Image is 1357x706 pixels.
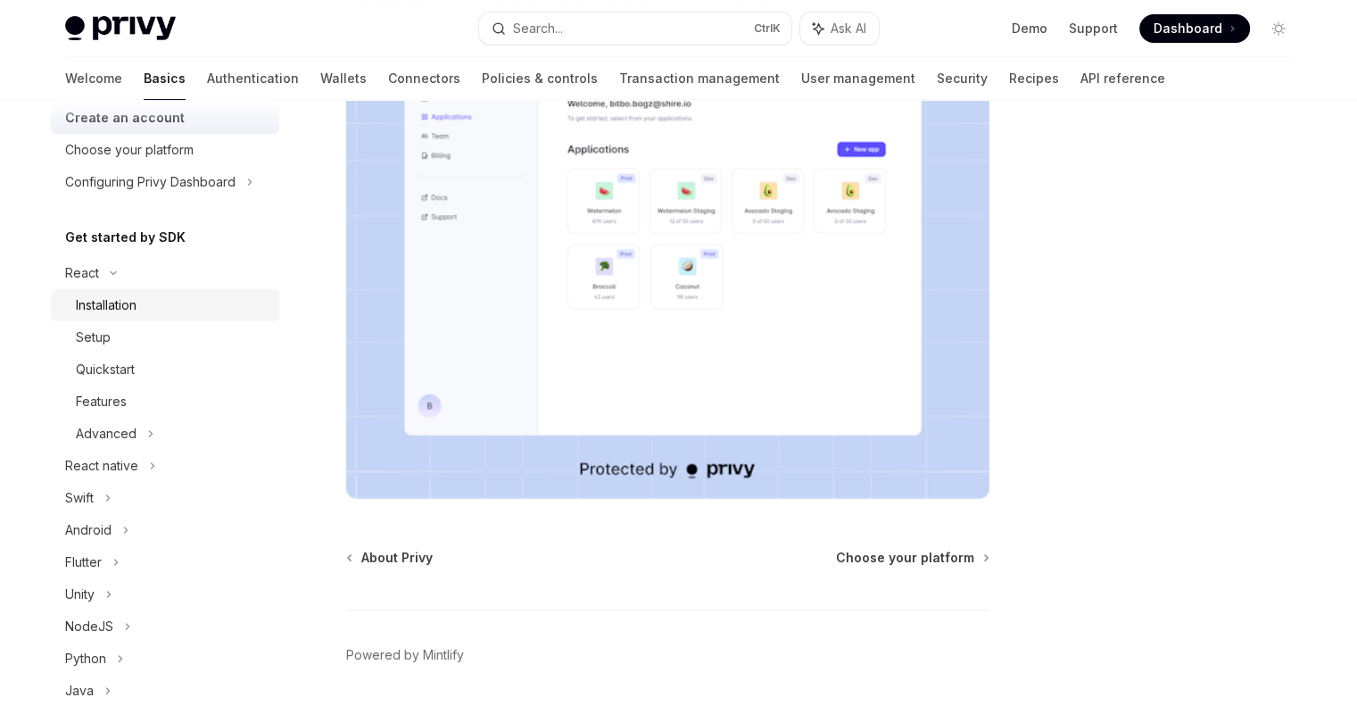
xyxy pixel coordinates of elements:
div: NodeJS [65,616,113,637]
a: Recipes [1009,57,1059,100]
a: Policies & controls [482,57,598,100]
div: Choose your platform [65,139,194,161]
span: Dashboard [1154,20,1222,37]
div: React [65,262,99,284]
a: User management [801,57,915,100]
a: Quickstart [51,353,279,386]
div: Installation [76,295,137,316]
span: Ask AI [831,20,866,37]
span: Choose your platform [836,549,974,567]
span: Ctrl K [754,21,781,36]
a: API reference [1080,57,1165,100]
a: Setup [51,321,279,353]
a: Wallets [320,57,367,100]
a: Demo [1012,20,1047,37]
a: Choose your platform [51,134,279,166]
div: Python [65,648,106,669]
div: Swift [65,487,94,509]
div: React native [65,455,138,477]
div: Android [65,519,112,541]
span: About Privy [361,549,433,567]
button: Toggle dark mode [1264,14,1293,43]
h5: Get started by SDK [65,227,186,248]
button: Search...CtrlK [479,12,791,45]
a: Security [937,57,988,100]
a: About Privy [348,549,433,567]
div: Features [76,391,127,412]
a: Installation [51,289,279,321]
div: Quickstart [76,359,135,380]
div: Setup [76,327,111,348]
div: Advanced [76,423,137,444]
a: Support [1069,20,1118,37]
a: Authentication [207,57,299,100]
div: Java [65,680,94,702]
img: images/Dash.png [346,39,989,499]
a: Welcome [65,57,122,100]
button: Ask AI [800,12,879,45]
a: Basics [144,57,186,100]
div: Flutter [65,552,102,573]
div: Search... [513,18,563,39]
a: Choose your platform [836,549,988,567]
div: Configuring Privy Dashboard [65,171,236,193]
a: Dashboard [1139,14,1250,43]
a: Powered by Mintlify [346,646,464,664]
div: Unity [65,584,95,605]
a: Connectors [388,57,460,100]
img: light logo [65,16,176,41]
a: Transaction management [619,57,780,100]
a: Features [51,386,279,418]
